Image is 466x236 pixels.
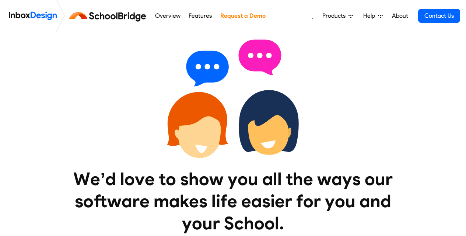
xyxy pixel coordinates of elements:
[58,168,408,234] heading: We’d love to show you all the ways our software makes life easier for you and your School.
[319,8,356,23] a: Products
[167,32,299,165] img: 2022_01_13_icon_conversation.svg
[153,8,182,23] a: Overview
[390,8,410,23] a: About
[363,11,378,20] span: Help
[68,7,151,25] img: schoolbridge logo
[360,8,386,23] a: Help
[322,11,348,20] span: Products
[187,8,214,23] a: Features
[218,8,267,23] a: Request a Demo
[418,9,460,23] a: Contact Us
